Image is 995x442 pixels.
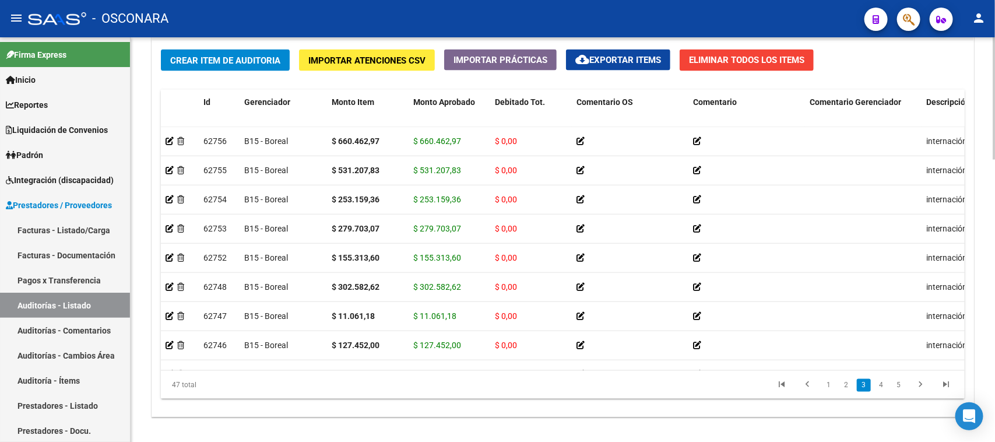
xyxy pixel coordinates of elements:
[332,370,379,379] strong: $ 389.199,37
[203,282,227,292] span: 62748
[332,311,375,321] strong: $ 11.061,18
[413,195,461,204] span: $ 253.159,36
[926,370,967,379] span: internación
[413,166,461,175] span: $ 531.207,83
[9,11,23,25] mat-icon: menu
[495,195,517,204] span: $ 0,00
[332,166,379,175] strong: $ 531.207,83
[244,253,288,262] span: B15 - Boreal
[244,282,288,292] span: B15 - Boreal
[796,379,818,392] a: go to previous page
[575,55,661,65] span: Exportar Items
[413,370,461,379] span: $ 389.199,37
[244,224,288,233] span: B15 - Boreal
[926,136,967,146] span: internación
[6,99,48,111] span: Reportes
[935,379,957,392] a: go to last page
[689,55,804,65] span: Eliminar Todos los Items
[838,376,855,395] li: page 2
[203,97,210,107] span: Id
[6,48,66,61] span: Firma Express
[203,166,227,175] span: 62755
[566,50,670,71] button: Exportar Items
[413,341,461,350] span: $ 127.452,00
[327,90,409,141] datatable-header-cell: Monto Item
[203,311,227,321] span: 62747
[822,379,836,392] a: 1
[890,376,908,395] li: page 5
[909,379,931,392] a: go to next page
[203,195,227,204] span: 62754
[413,282,461,292] span: $ 302.582,62
[332,341,379,350] strong: $ 127.452,00
[203,341,227,350] span: 62746
[873,376,890,395] li: page 4
[244,370,288,379] span: B15 - Boreal
[857,379,871,392] a: 3
[926,195,967,204] span: internación
[771,379,793,392] a: go to first page
[299,50,435,71] button: Importar Atenciones CSV
[413,311,456,321] span: $ 11.061,18
[926,224,967,233] span: internación
[572,90,688,141] datatable-header-cell: Comentario OS
[92,6,168,31] span: - OSCONARA
[874,379,888,392] a: 4
[693,97,737,107] span: Comentario
[926,311,967,321] span: internación
[240,90,327,141] datatable-header-cell: Gerenciador
[495,97,545,107] span: Debitado Tot.
[413,224,461,233] span: $ 279.703,07
[6,149,43,162] span: Padrón
[332,97,374,107] span: Monto Item
[161,50,290,71] button: Crear Item de Auditoria
[244,195,288,204] span: B15 - Boreal
[203,224,227,233] span: 62753
[409,90,490,141] datatable-header-cell: Monto Aprobado
[926,97,970,107] span: Descripción
[495,224,517,233] span: $ 0,00
[805,90,922,141] datatable-header-cell: Comentario Gerenciador
[244,136,288,146] span: B15 - Boreal
[203,370,227,379] span: 62745
[244,166,288,175] span: B15 - Boreal
[244,341,288,350] span: B15 - Boreal
[6,174,114,187] span: Integración (discapacidad)
[332,136,379,146] strong: $ 660.462,97
[332,253,379,262] strong: $ 155.313,60
[810,97,901,107] span: Comentario Gerenciador
[413,136,461,146] span: $ 660.462,97
[495,341,517,350] span: $ 0,00
[926,253,967,262] span: internación
[495,253,517,262] span: $ 0,00
[203,136,227,146] span: 62756
[444,50,557,71] button: Importar Prácticas
[680,50,814,71] button: Eliminar Todos los Items
[926,282,967,292] span: internación
[855,376,873,395] li: page 3
[413,97,475,107] span: Monto Aprobado
[332,195,379,204] strong: $ 253.159,36
[199,90,240,141] datatable-header-cell: Id
[972,11,986,25] mat-icon: person
[955,402,983,430] div: Open Intercom Messenger
[576,97,633,107] span: Comentario OS
[332,282,379,292] strong: $ 302.582,62
[495,282,517,292] span: $ 0,00
[6,124,108,136] span: Liquidación de Convenios
[453,55,547,65] span: Importar Prácticas
[495,370,517,379] span: $ 0,00
[203,253,227,262] span: 62752
[490,90,572,141] datatable-header-cell: Debitado Tot.
[244,97,290,107] span: Gerenciador
[495,166,517,175] span: $ 0,00
[308,55,426,66] span: Importar Atenciones CSV
[413,253,461,262] span: $ 155.313,60
[495,311,517,321] span: $ 0,00
[926,341,967,350] span: internación
[688,90,805,141] datatable-header-cell: Comentario
[820,376,838,395] li: page 1
[926,166,967,175] span: internación
[575,52,589,66] mat-icon: cloud_download
[332,224,379,233] strong: $ 279.703,07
